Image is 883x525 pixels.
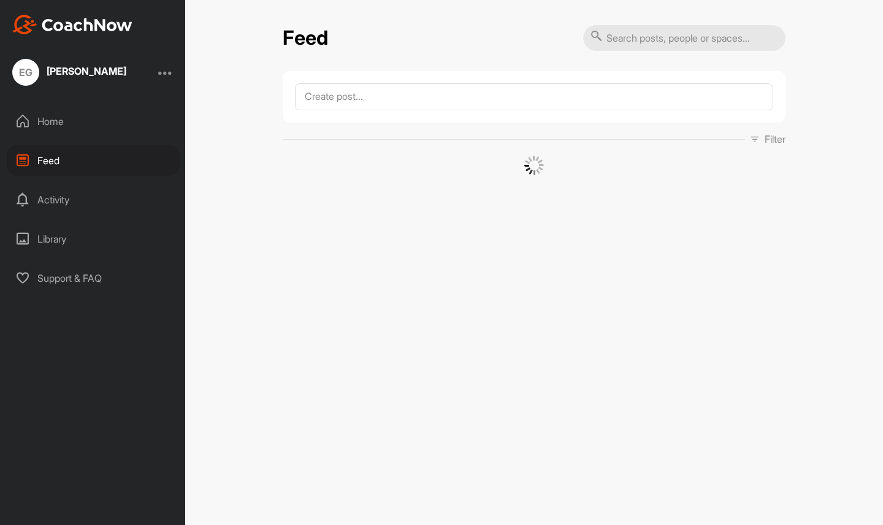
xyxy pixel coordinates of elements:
[283,26,328,50] h2: Feed
[12,15,132,34] img: CoachNow
[7,263,180,293] div: Support & FAQ
[583,25,786,51] input: Search posts, people or spaces...
[765,132,786,146] p: Filter
[7,184,180,215] div: Activity
[524,156,544,175] img: G6gVgL6ErOh57ABN0eRmCEwV0I4iEi4d8EwaPGI0tHgoAbU4EAHFLEQAh+QQFCgALACwIAA4AGAASAAAEbHDJSesaOCdk+8xg...
[7,106,180,137] div: Home
[7,145,180,176] div: Feed
[12,59,39,86] div: EG
[7,224,180,254] div: Library
[47,66,126,76] div: [PERSON_NAME]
